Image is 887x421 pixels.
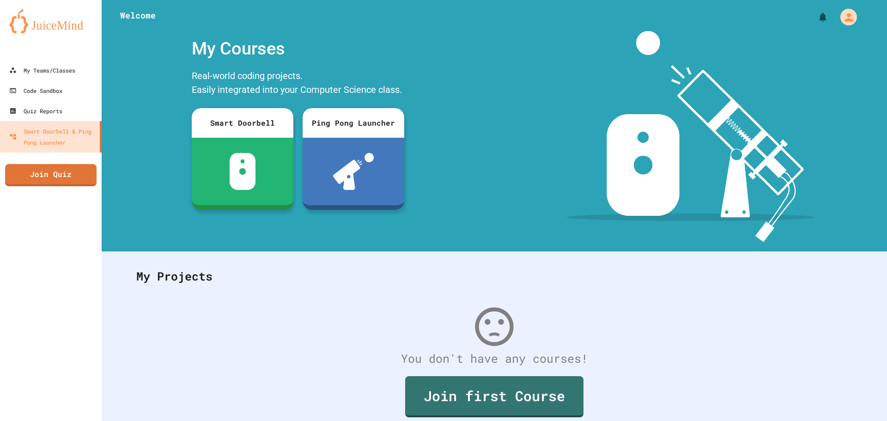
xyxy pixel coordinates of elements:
[831,6,859,28] div: My Account
[230,153,256,190] img: sdb-white.svg
[127,350,862,367] div: You don't have any courses!
[848,384,878,412] iframe: chat widget
[5,164,97,186] a: Join Quiz
[9,65,75,76] div: My Teams/Classes
[567,31,814,242] img: banner-image-my-projects.png
[187,67,409,101] div: Real-world coding projects. Easily integrated into your Computer Science class.
[810,344,878,383] iframe: chat widget
[187,31,409,67] div: My Courses
[405,376,583,417] a: Join first Course
[127,258,862,294] div: My Projects
[9,105,62,116] div: Quiz Reports
[9,126,96,148] div: Smart Doorbell & Ping Pong Launcher
[800,9,831,25] div: My Notifications
[303,108,404,138] div: Ping Pong Launcher
[192,108,293,138] div: Smart Doorbell
[9,9,92,33] img: logo-orange.svg
[9,85,62,96] div: Code Sandbox
[333,153,374,190] img: ppl-with-ball.png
